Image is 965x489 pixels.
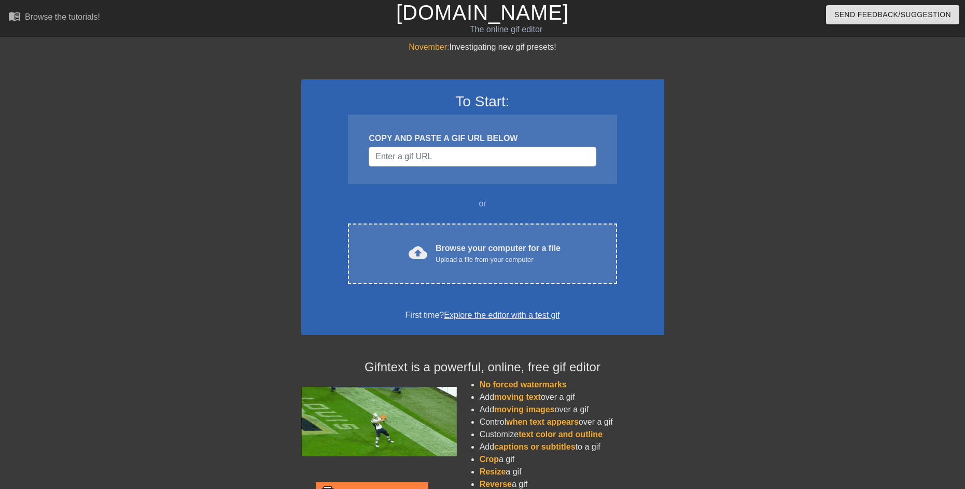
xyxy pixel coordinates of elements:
[826,5,959,24] button: Send Feedback/Suggestion
[494,405,554,414] span: moving images
[480,403,664,416] li: Add over a gif
[494,442,575,451] span: captions or subtitles
[480,467,506,476] span: Resize
[480,416,664,428] li: Control over a gif
[8,10,100,26] a: Browse the tutorials!
[480,441,664,453] li: Add to a gif
[834,8,951,21] span: Send Feedback/Suggestion
[396,1,569,24] a: [DOMAIN_NAME]
[301,41,664,53] div: Investigating new gif presets!
[8,10,21,22] span: menu_book
[480,466,664,478] li: a gif
[327,23,685,36] div: The online gif editor
[315,93,651,110] h3: To Start:
[301,360,664,375] h4: Gifntext is a powerful, online, free gif editor
[369,147,596,166] input: Username
[436,242,561,265] div: Browse your computer for a file
[436,255,561,265] div: Upload a file from your computer
[480,391,664,403] li: Add over a gif
[409,43,449,51] span: November:
[480,455,499,464] span: Crop
[480,453,664,466] li: a gif
[444,311,560,319] a: Explore the editor with a test gif
[328,198,637,210] div: or
[369,132,596,145] div: COPY AND PASTE A GIF URL BELOW
[409,243,427,262] span: cloud_upload
[494,393,541,401] span: moving text
[480,380,567,389] span: No forced watermarks
[301,387,457,456] img: football_small.gif
[506,417,579,426] span: when text appears
[480,480,512,488] span: Reverse
[315,309,651,322] div: First time?
[519,430,603,439] span: text color and outline
[25,12,100,21] div: Browse the tutorials!
[480,428,664,441] li: Customize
